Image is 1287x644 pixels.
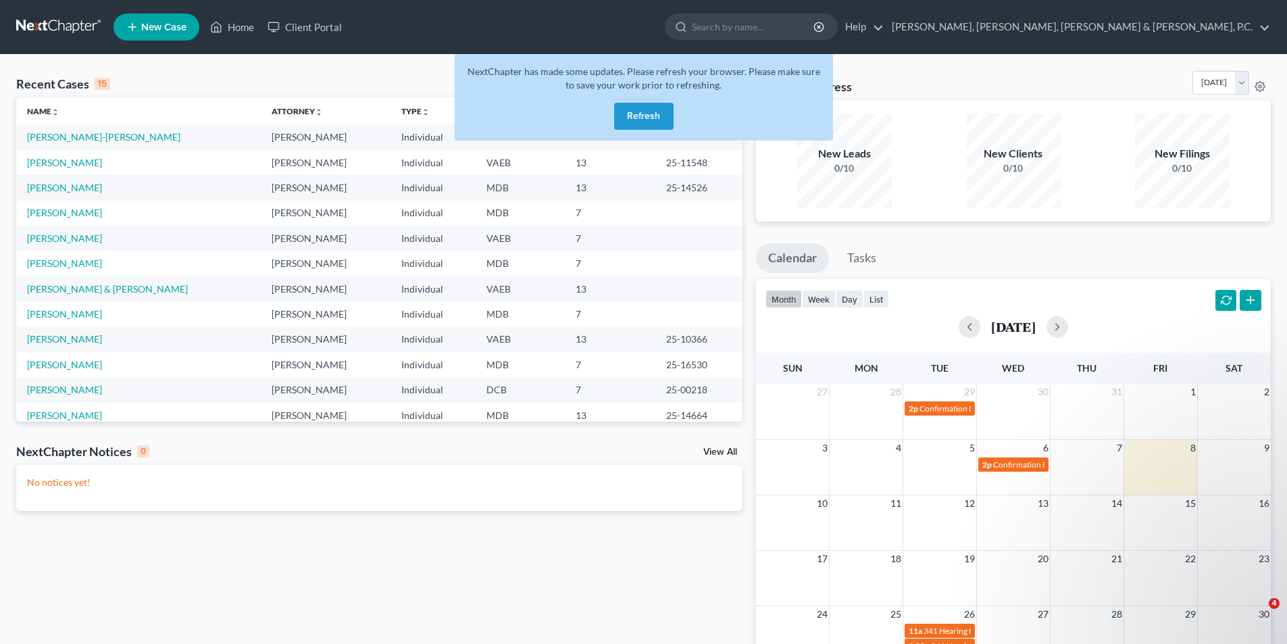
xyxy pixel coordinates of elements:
[390,175,476,200] td: Individual
[1110,606,1124,622] span: 28
[855,362,878,374] span: Mon
[468,66,820,91] span: NextChapter has made some updates. Please refresh your browser. Please make sure to save your wor...
[27,283,188,295] a: [PERSON_NAME] & [PERSON_NAME]
[1036,606,1050,622] span: 27
[1135,146,1230,162] div: New Filings
[390,226,476,251] td: Individual
[476,201,565,226] td: MDB
[931,362,949,374] span: Tue
[261,378,390,403] td: [PERSON_NAME]
[863,290,889,308] button: list
[966,162,1061,175] div: 0/10
[1269,598,1280,609] span: 4
[968,440,976,456] span: 5
[655,352,742,377] td: 25-16530
[655,150,742,175] td: 25-11548
[894,440,903,456] span: 4
[476,301,565,326] td: MDB
[261,251,390,276] td: [PERSON_NAME]
[815,384,829,400] span: 27
[390,276,476,301] td: Individual
[476,378,565,403] td: DCB
[919,403,1063,414] span: Confirmation Date for [PERSON_NAME]
[655,378,742,403] td: 25-00218
[401,106,430,116] a: Typeunfold_more
[565,175,655,200] td: 13
[476,150,565,175] td: VAEB
[909,403,918,414] span: 2p
[885,15,1270,39] a: [PERSON_NAME], [PERSON_NAME], [PERSON_NAME] & [PERSON_NAME], P.C.
[16,76,110,92] div: Recent Cases
[889,384,903,400] span: 28
[909,626,922,636] span: 11a
[27,359,102,370] a: [PERSON_NAME]
[476,226,565,251] td: VAEB
[815,495,829,512] span: 10
[27,207,102,218] a: [PERSON_NAME]
[963,551,976,567] span: 19
[614,103,674,130] button: Refresh
[889,551,903,567] span: 18
[476,175,565,200] td: MDB
[390,378,476,403] td: Individual
[27,476,732,489] p: No notices yet!
[655,327,742,352] td: 25-10366
[1135,162,1230,175] div: 0/10
[203,15,261,39] a: Home
[261,175,390,200] td: [PERSON_NAME]
[836,290,863,308] button: day
[565,327,655,352] td: 13
[924,626,1044,636] span: 341 Hearing for [PERSON_NAME]
[51,108,59,116] i: unfold_more
[565,352,655,377] td: 7
[982,460,992,470] span: 2p
[422,108,430,116] i: unfold_more
[261,150,390,175] td: [PERSON_NAME]
[1241,598,1273,630] iframe: Intercom live chat
[27,131,180,143] a: [PERSON_NAME]-[PERSON_NAME]
[655,403,742,428] td: 25-14664
[315,108,323,116] i: unfold_more
[390,124,476,149] td: Individual
[565,403,655,428] td: 13
[765,290,802,308] button: month
[565,150,655,175] td: 13
[261,352,390,377] td: [PERSON_NAME]
[261,226,390,251] td: [PERSON_NAME]
[889,606,903,622] span: 25
[783,362,803,374] span: Sun
[692,14,815,39] input: Search by name...
[703,447,737,457] a: View All
[966,146,1061,162] div: New Clients
[390,150,476,175] td: Individual
[963,384,976,400] span: 29
[261,201,390,226] td: [PERSON_NAME]
[835,243,888,273] a: Tasks
[565,378,655,403] td: 7
[390,201,476,226] td: Individual
[565,226,655,251] td: 7
[261,301,390,326] td: [PERSON_NAME]
[821,440,829,456] span: 3
[27,308,102,320] a: [PERSON_NAME]
[963,606,976,622] span: 26
[261,15,349,39] a: Client Portal
[27,257,102,269] a: [PERSON_NAME]
[272,106,323,116] a: Attorneyunfold_more
[802,290,836,308] button: week
[390,327,476,352] td: Individual
[991,320,1036,334] h2: [DATE]
[141,22,186,32] span: New Case
[565,201,655,226] td: 7
[889,495,903,512] span: 11
[261,327,390,352] td: [PERSON_NAME]
[390,352,476,377] td: Individual
[565,301,655,326] td: 7
[838,15,884,39] a: Help
[476,403,565,428] td: MDB
[963,495,976,512] span: 12
[390,251,476,276] td: Individual
[476,352,565,377] td: MDB
[476,327,565,352] td: VAEB
[655,175,742,200] td: 25-14526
